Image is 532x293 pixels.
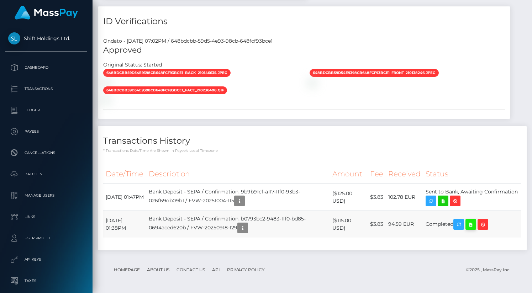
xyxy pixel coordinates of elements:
a: Taxes [5,272,87,290]
a: Contact Us [174,264,208,275]
a: About Us [144,264,172,275]
h4: ID Verifications [103,15,505,28]
h4: Transactions History [103,135,521,147]
td: [DATE] 01:38PM [103,211,146,238]
p: Manage Users [8,190,84,201]
p: Transactions [8,84,84,94]
span: 648bdcbb59d54e9398cb648fcf93bce1_front_210138246.jpeg [310,69,439,77]
img: 648bdcbb-59d5-4e93-98cb-648fcf93bce1ff692860-0bbe-4d96-9c27-8bd25b470278 [310,80,315,85]
td: [DATE] 01:47PM [103,184,146,211]
span: 648bdcbb59d54e9398cb648fcf93bce1_face_210236408.gif [103,86,227,94]
p: API Keys [8,254,84,265]
a: API [209,264,223,275]
td: $3.83 [368,211,386,238]
p: Taxes [8,276,84,286]
a: User Profile [5,229,87,247]
p: User Profile [8,233,84,244]
th: Received [386,164,423,184]
td: Sent to Bank, Awaiting Confirmation [423,184,521,211]
span: Shift Holdings Ltd. [5,35,87,42]
a: Payees [5,123,87,140]
td: Bank Deposit - SEPA / Confirmation: 9b9b91cf-a117-11f0-93b3-026f69db09b1 / FVW-20251004-115 [146,184,330,211]
p: Ledger [8,105,84,116]
p: Cancellations [8,148,84,158]
a: Privacy Policy [224,264,268,275]
img: Shift Holdings Ltd. [8,32,20,44]
div: Ondato - [DATE] 07:02PM / 648bdcbb-59d5-4e93-98cb-648fcf93bce1 [98,37,510,45]
th: Date/Time [103,164,146,184]
p: Batches [8,169,84,180]
td: $3.83 [368,184,386,211]
th: Amount [330,164,368,184]
a: Manage Users [5,187,87,204]
p: Links [8,212,84,222]
td: ($115.00 USD) [330,211,368,238]
img: 648bdcbb-59d5-4e93-98cb-648fcf93bce13b0e6af8-c62f-4554-b0f6-c6b6725ff220 [103,80,109,85]
p: Dashboard [8,62,84,73]
th: Description [146,164,330,184]
img: MassPay Logo [15,6,78,20]
th: Fee [368,164,386,184]
h7: Original Status: Started [103,62,162,68]
h5: Approved [103,45,505,56]
a: Transactions [5,80,87,98]
a: Ledger [5,101,87,119]
a: Dashboard [5,59,87,76]
a: Batches [5,165,87,183]
td: ($125.00 USD) [330,184,368,211]
p: Payees [8,126,84,137]
td: Bank Deposit - SEPA / Confirmation: b0793bc2-9483-11f0-bd85-0694aced620b / FVW-20250918-129 [146,211,330,238]
img: 648bdcbb-59d5-4e93-98cb-648fcf93bce1a5d958cf-a69b-4943-a6b4-5a28343ad049 [103,97,109,103]
a: Cancellations [5,144,87,162]
td: 102.78 EUR [386,184,423,211]
a: Homepage [111,264,143,275]
a: API Keys [5,251,87,268]
a: Links [5,208,87,226]
p: * Transactions date/time are shown in payee's local timezone [103,148,521,153]
td: Completed [423,211,521,238]
th: Status [423,164,521,184]
span: 648bdcbb59d54e9398cb648fcf93bce1_back_210146635.jpeg [103,69,231,77]
td: 94.59 EUR [386,211,423,238]
div: © 2025 , MassPay Inc. [466,266,516,274]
